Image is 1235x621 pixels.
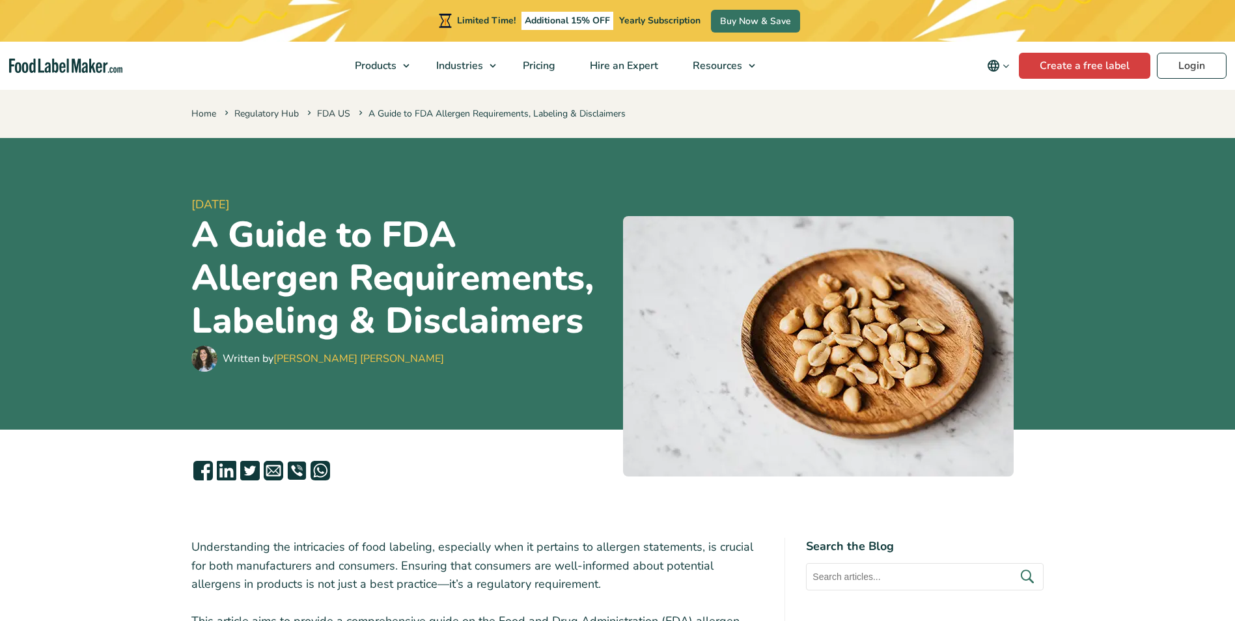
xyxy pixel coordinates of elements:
[432,59,484,73] span: Industries
[689,59,743,73] span: Resources
[806,538,1044,555] h4: Search the Blog
[573,42,673,90] a: Hire an Expert
[356,107,626,120] span: A Guide to FDA Allergen Requirements, Labeling & Disclaimers
[191,107,216,120] a: Home
[519,59,557,73] span: Pricing
[676,42,762,90] a: Resources
[586,59,659,73] span: Hire an Expert
[351,59,398,73] span: Products
[191,196,613,214] span: [DATE]
[521,12,613,30] span: Additional 15% OFF
[1157,53,1227,79] a: Login
[191,538,764,594] p: Understanding the intricacies of food labeling, especially when it pertains to allergen statement...
[273,352,444,366] a: [PERSON_NAME] [PERSON_NAME]
[619,14,701,27] span: Yearly Subscription
[338,42,416,90] a: Products
[1019,53,1150,79] a: Create a free label
[191,346,217,372] img: Maria Abi Hanna - Food Label Maker
[9,59,122,74] a: Food Label Maker homepage
[191,214,613,342] h1: A Guide to FDA Allergen Requirements, Labeling & Disclaimers
[419,42,503,90] a: Industries
[223,351,444,366] div: Written by
[234,107,299,120] a: Regulatory Hub
[978,53,1019,79] button: Change language
[506,42,570,90] a: Pricing
[711,10,800,33] a: Buy Now & Save
[457,14,516,27] span: Limited Time!
[317,107,350,120] a: FDA US
[806,563,1044,590] input: Search articles...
